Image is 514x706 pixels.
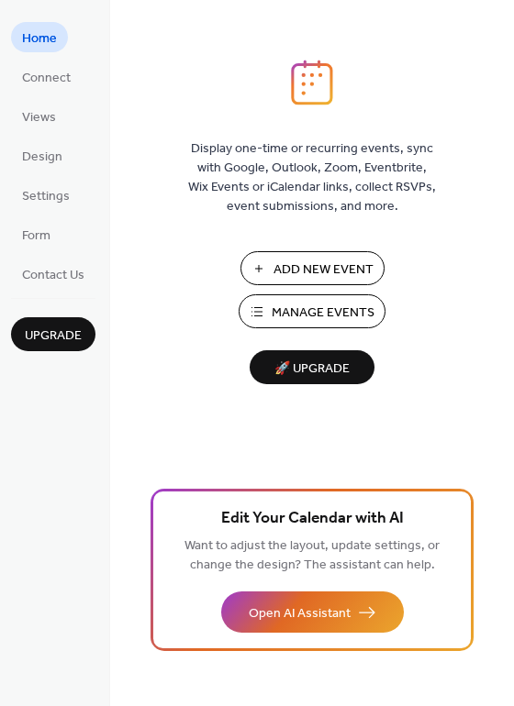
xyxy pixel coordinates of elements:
[221,591,404,633] button: Open AI Assistant
[11,101,67,131] a: Views
[22,148,62,167] span: Design
[261,357,363,381] span: 🚀 Upgrade
[22,187,70,206] span: Settings
[291,60,333,105] img: logo_icon.svg
[11,22,68,52] a: Home
[22,266,84,285] span: Contact Us
[22,69,71,88] span: Connect
[240,251,385,285] button: Add New Event
[188,139,436,216] span: Display one-time or recurring events, sync with Google, Outlook, Zoom, Eventbrite, Wix Events or ...
[11,219,61,249] a: Form
[11,259,95,289] a: Contact Us
[11,180,81,210] a: Settings
[221,506,404,532] span: Edit Your Calendar with AI
[11,317,95,351] button: Upgrade
[22,29,57,49] span: Home
[184,534,440,578] span: Want to adjust the layout, update settings, or change the design? The assistant can help.
[249,604,351,623] span: Open AI Assistant
[274,260,374,280] span: Add New Event
[272,303,374,323] span: Manage Events
[22,226,50,246] span: Form
[25,326,82,346] span: Upgrade
[11,61,82,92] a: Connect
[239,294,385,328] button: Manage Events
[11,140,73,171] a: Design
[250,350,374,384] button: 🚀 Upgrade
[22,108,56,127] span: Views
